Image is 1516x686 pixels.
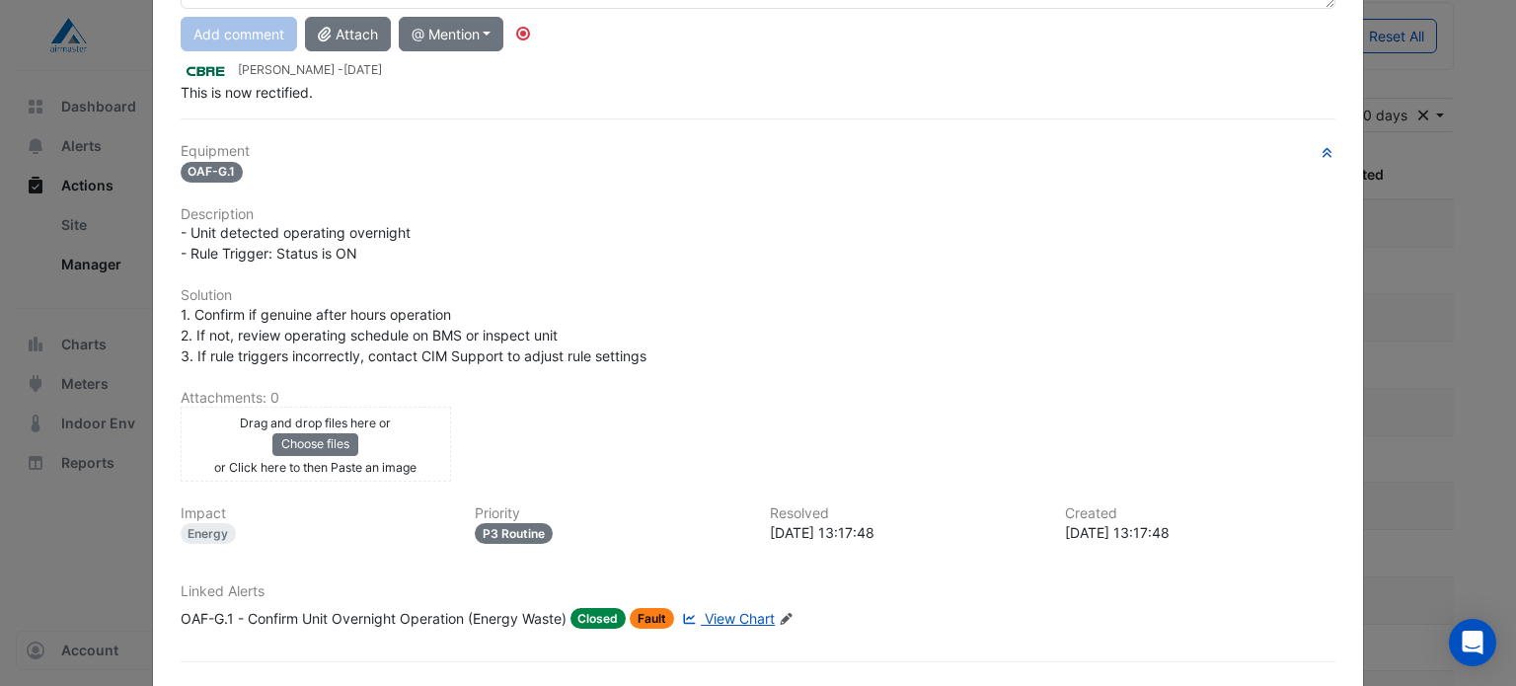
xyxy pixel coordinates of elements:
small: or Click here to then Paste an image [214,460,417,475]
h6: Impact [181,505,452,522]
h6: Attachments: 0 [181,390,1336,407]
span: Closed [570,608,627,629]
button: Choose files [272,433,358,455]
div: Tooltip anchor [514,25,532,42]
h6: Linked Alerts [181,583,1336,600]
div: [DATE] 13:17:48 [1065,522,1336,543]
div: Open Intercom Messenger [1449,619,1496,666]
span: 1. Confirm if genuine after hours operation 2. If not, review operating schedule on BMS or inspec... [181,306,646,364]
button: @ Mention [399,17,504,51]
span: View Chart [705,610,775,627]
div: OAF-G.1 - Confirm Unit Overnight Operation (Energy Waste) [181,608,567,629]
h6: Created [1065,505,1336,522]
div: P3 Routine [475,523,553,544]
button: Attach [305,17,391,51]
a: View Chart [678,608,775,629]
span: Fault [630,608,674,629]
small: [PERSON_NAME] - [238,61,382,79]
fa-icon: Edit Linked Alerts [779,612,794,627]
span: 2025-09-30 13:17:48 [343,62,382,77]
span: - Unit detected operating overnight - Rule Trigger: Status is ON [181,224,411,262]
h6: Priority [475,505,746,522]
span: This is now rectified. [181,84,313,101]
div: Energy [181,523,237,544]
div: [DATE] 13:17:48 [770,522,1041,543]
img: CBRE Charter Hall QLD [181,60,230,82]
h6: Description [181,206,1336,223]
span: OAF-G.1 [181,162,244,183]
small: Drag and drop files here or [240,416,391,430]
h6: Resolved [770,505,1041,522]
h6: Equipment [181,143,1336,160]
h6: Solution [181,287,1336,304]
